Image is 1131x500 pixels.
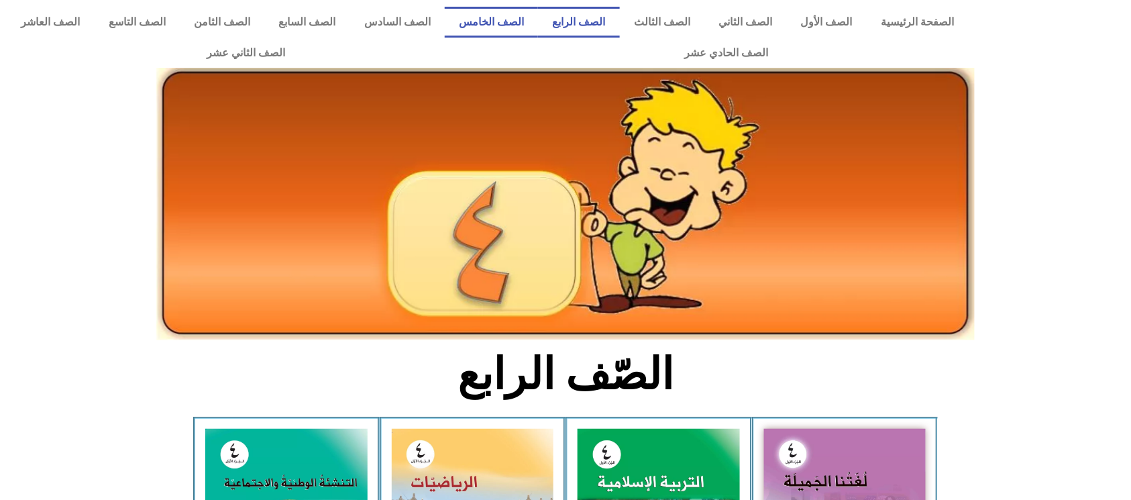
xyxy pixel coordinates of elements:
a: الصف السابع [264,7,349,38]
a: الصف التاسع [94,7,179,38]
a: الصف الحادي عشر [485,38,969,68]
a: الصف الخامس [445,7,538,38]
a: الصف الثالث [620,7,704,38]
a: الصفحة الرئيسية [867,7,968,38]
a: الصف الثامن [180,7,264,38]
h2: الصّف الرابع [344,348,788,401]
a: الصف الثاني عشر [7,38,485,68]
a: الصف الأول [787,7,867,38]
a: الصف السادس [350,7,445,38]
a: الصف العاشر [7,7,94,38]
a: الصف الثاني [704,7,786,38]
a: الصف الرابع [538,7,619,38]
